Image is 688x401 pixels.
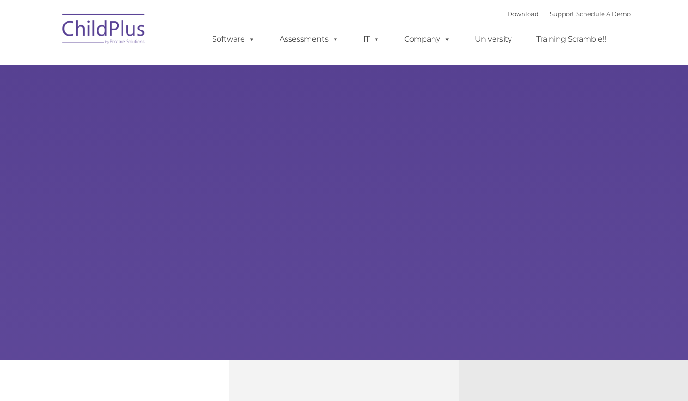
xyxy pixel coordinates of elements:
a: Download [507,10,539,18]
a: Training Scramble!! [527,30,615,49]
font: | [507,10,631,18]
img: ChildPlus by Procare Solutions [58,7,150,54]
a: Company [395,30,460,49]
a: Assessments [270,30,348,49]
a: IT [354,30,389,49]
a: University [466,30,521,49]
a: Software [203,30,264,49]
a: Schedule A Demo [576,10,631,18]
a: Support [550,10,574,18]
